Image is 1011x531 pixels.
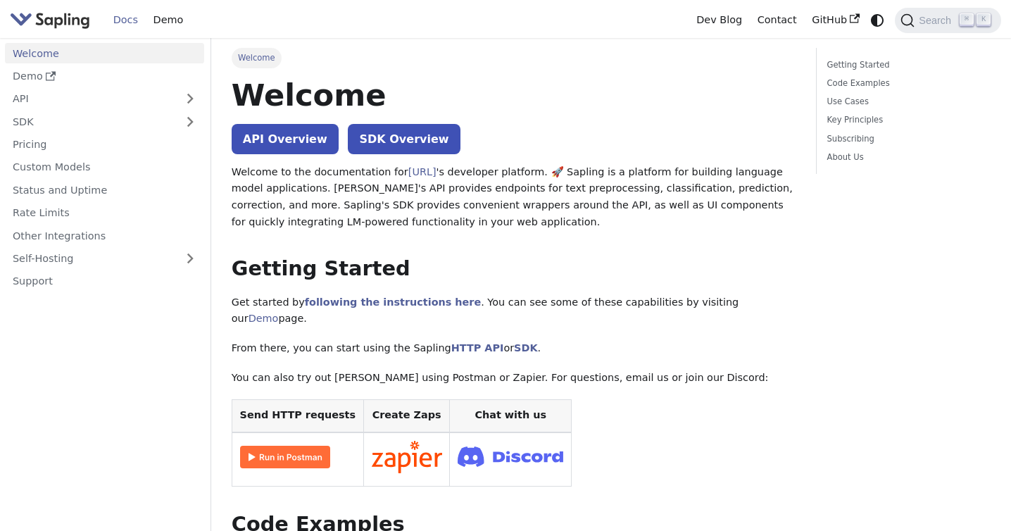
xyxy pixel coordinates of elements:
button: Expand sidebar category 'API' [176,89,204,109]
a: Welcome [5,43,204,63]
a: Use Cases [827,95,986,108]
a: GitHub [804,9,867,31]
span: Welcome [232,48,282,68]
img: Join Discord [458,442,563,471]
img: Run in Postman [240,446,330,468]
button: Expand sidebar category 'SDK' [176,111,204,132]
a: Contact [750,9,805,31]
img: Connect in Zapier [372,441,442,473]
kbd: K [977,13,991,26]
a: About Us [827,151,986,164]
a: Demo [249,313,279,324]
a: HTTP API [451,342,504,354]
a: Demo [146,9,191,31]
a: Docs [106,9,146,31]
a: API [5,89,176,109]
a: following the instructions here [305,296,481,308]
a: SDK [514,342,537,354]
a: Getting Started [827,58,986,72]
button: Search (Command+K) [895,8,1000,33]
a: Dev Blog [689,9,749,31]
a: Status and Uptime [5,180,204,200]
a: Custom Models [5,157,204,177]
a: SDK [5,111,176,132]
a: [URL] [408,166,437,177]
a: Self-Hosting [5,249,204,269]
h2: Getting Started [232,256,796,282]
a: Support [5,271,204,292]
a: API Overview [232,124,339,154]
th: Send HTTP requests [232,399,363,432]
th: Chat with us [450,399,572,432]
a: Sapling.ai [10,10,95,30]
p: You can also try out [PERSON_NAME] using Postman or Zapier. For questions, email us or join our D... [232,370,796,387]
a: Rate Limits [5,203,204,223]
a: Other Integrations [5,225,204,246]
nav: Breadcrumbs [232,48,796,68]
a: SDK Overview [348,124,460,154]
a: Demo [5,66,204,87]
kbd: ⌘ [960,13,974,26]
img: Sapling.ai [10,10,90,30]
a: Pricing [5,135,204,155]
h1: Welcome [232,76,796,114]
a: Code Examples [827,77,986,90]
th: Create Zaps [363,399,450,432]
p: Get started by . You can see some of these capabilities by visiting our page. [232,294,796,328]
a: Key Principles [827,113,986,127]
p: Welcome to the documentation for 's developer platform. 🚀 Sapling is a platform for building lang... [232,164,796,231]
a: Subscribing [827,132,986,146]
span: Search [915,15,960,26]
button: Switch between dark and light mode (currently system mode) [867,10,888,30]
p: From there, you can start using the Sapling or . [232,340,796,357]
